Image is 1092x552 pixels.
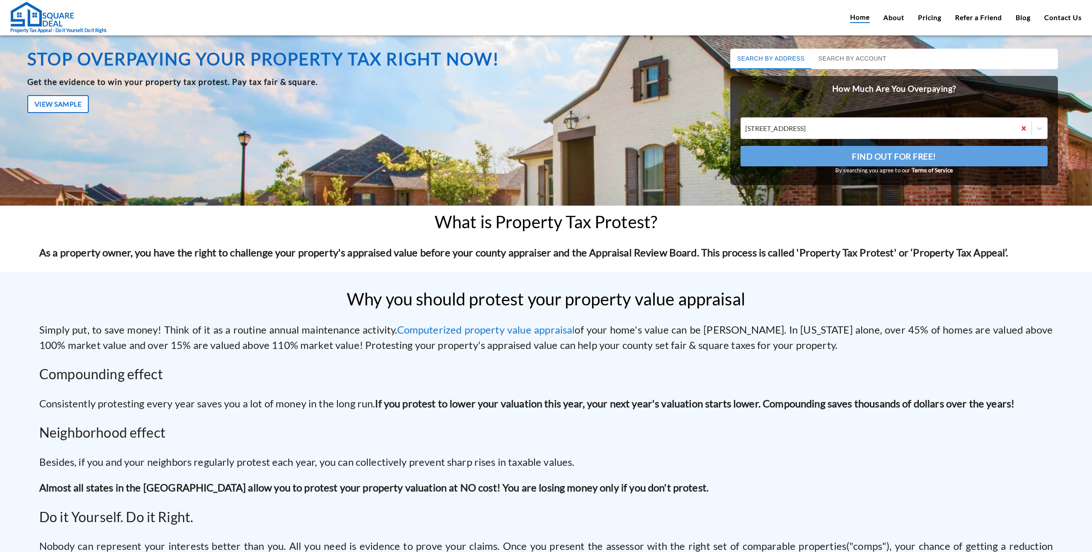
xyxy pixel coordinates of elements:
a: Blog [1016,12,1031,23]
img: logo_Zg8I0qSkbAqR2WFHt3p6CTuqpyXMFPubPcD2OT02zFN43Cy9FUNNG3NEPhM_Q1qe_.png [15,51,36,56]
small: By searching you agree to our [741,166,1048,175]
em: Submit [125,263,155,274]
img: salesiqlogo_leal7QplfZFryJ6FIlVepeu7OftD7mt8q6exU6-34PB8prfIgodN67KcxXM9Y7JQ_.png [59,224,65,229]
button: Find Out For Free! [741,146,1048,166]
b: Get the evidence to win your property tax protest. Pay tax fair & square. [27,77,318,87]
p: Consistently protesting every year saves you a lot of money in the long run. [39,396,1053,411]
h2: Why you should protest your property value appraisal [347,292,745,307]
button: View Sample [27,95,89,113]
a: Home [850,12,870,23]
a: Pricing [918,12,941,23]
a: Contact Us [1044,12,1082,23]
span: Find Out For Free! [852,149,936,164]
a: Computerized property value appraisal [397,323,575,336]
h2: Do it Yourself. Do it Right. [39,507,1053,527]
button: Search by Account [811,49,893,69]
h2: How Much Are You Overpaying? [730,76,1058,102]
em: Driven by SalesIQ [67,224,108,230]
a: About [883,12,904,23]
textarea: Type your message and click 'Submit' [4,233,163,263]
a: Property Tax Appeal - Do it Yourself. Do it Right. [10,1,107,34]
b: Almost all states in the [GEOGRAPHIC_DATA] allow you to protest your property valuation at NO cos... [39,481,709,494]
div: Leave a message [44,48,143,59]
button: Search by Address [730,49,811,69]
a: Terms of Service [912,167,953,174]
p: Besides, if you and your neighbors regularly protest each year, you can collectively prevent shar... [39,454,1053,470]
strong: If you protest to lower your valuation this year, your next year's valuation starts lower. Compou... [375,397,1014,410]
img: Square Deal [10,1,74,27]
div: basic tabs example [730,49,1058,69]
a: Refer a Friend [955,12,1002,23]
h2: What is Property Tax Protest? [435,215,657,230]
span: We are offline. Please leave us a message. [18,107,149,194]
div: Minimize live chat window [140,4,160,25]
p: Simply put, to save money! Think of it as a routine annual maintenance activity. of your home's v... [39,322,1053,353]
h1: Stop overpaying your property tax right now! [27,49,628,69]
strong: As a property owner, you have the right to challenge your property's appraised value before your ... [39,246,1008,259]
h2: Neighborhood effect [39,422,1053,443]
h2: Compounding effect [39,364,1053,384]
